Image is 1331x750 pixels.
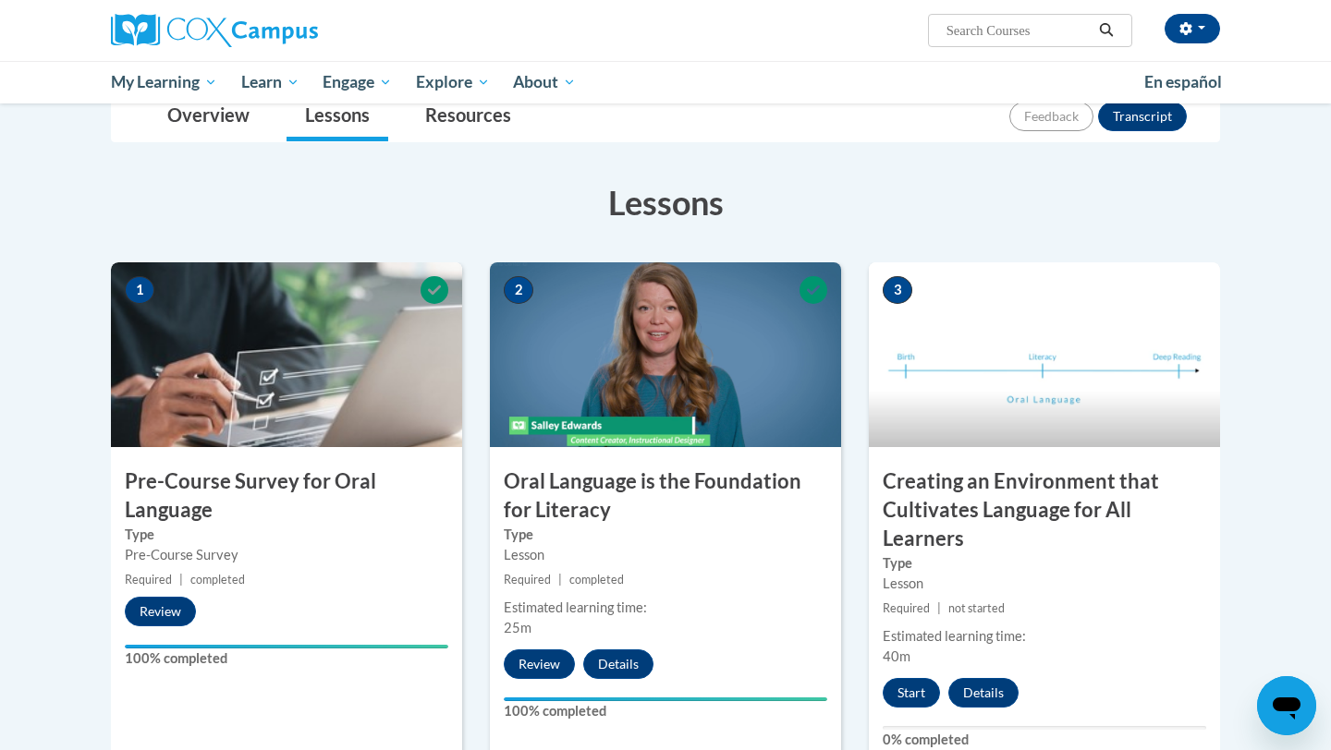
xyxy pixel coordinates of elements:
[490,262,841,447] img: Course Image
[1093,19,1120,42] button: Search
[111,262,462,447] img: Course Image
[504,545,827,565] div: Lesson
[883,626,1206,647] div: Estimated learning time:
[125,525,448,545] label: Type
[502,61,589,103] a: About
[504,525,827,545] label: Type
[883,601,930,615] span: Required
[125,597,196,626] button: Review
[287,92,388,141] a: Lessons
[407,92,530,141] a: Resources
[504,276,533,304] span: 2
[99,61,229,103] a: My Learning
[125,648,448,669] label: 100% completed
[229,61,311,103] a: Learn
[504,598,827,618] div: Estimated learning time:
[111,14,462,47] a: Cox Campus
[1257,676,1316,735] iframe: Button to launch messaging window
[125,573,172,587] span: Required
[948,678,1019,708] button: Details
[111,467,462,525] h3: Pre-Course Survey for Oral Language
[190,573,245,587] span: completed
[945,19,1093,42] input: Search Courses
[149,92,268,141] a: Overview
[504,573,551,587] span: Required
[125,276,154,304] span: 1
[1132,63,1234,102] a: En español
[569,573,624,587] span: completed
[1144,72,1222,91] span: En español
[558,573,562,587] span: |
[948,601,1005,615] span: not started
[179,573,183,587] span: |
[869,262,1220,447] img: Course Image
[583,649,653,679] button: Details
[869,467,1220,552] h3: Creating an Environment that Cultivates Language for All Learners
[323,71,392,93] span: Engage
[125,545,448,565] div: Pre-Course Survey
[937,601,941,615] span: |
[1098,102,1187,131] button: Transcript
[490,467,841,525] h3: Oral Language is the Foundation for Literacy
[883,730,1206,750] label: 0% completed
[883,553,1206,574] label: Type
[311,61,404,103] a: Engage
[111,71,217,93] span: My Learning
[111,14,318,47] img: Cox Campus
[241,71,299,93] span: Learn
[883,276,912,304] span: 3
[504,649,575,679] button: Review
[1165,14,1220,43] button: Account Settings
[83,61,1248,103] div: Main menu
[1009,102,1093,131] button: Feedback
[513,71,576,93] span: About
[883,574,1206,594] div: Lesson
[404,61,502,103] a: Explore
[125,645,448,648] div: Your progress
[504,620,531,635] span: 25m
[416,71,490,93] span: Explore
[111,179,1220,225] h3: Lessons
[504,701,827,721] label: 100% completed
[504,697,827,701] div: Your progress
[883,648,910,664] span: 40m
[883,678,940,708] button: Start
